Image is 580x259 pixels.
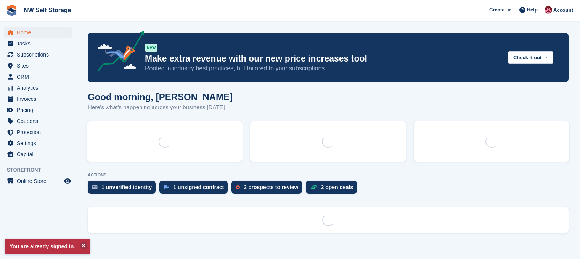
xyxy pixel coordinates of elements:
span: Account [553,6,573,14]
span: Invoices [17,94,63,104]
span: Sites [17,60,63,71]
a: menu [4,27,72,38]
img: stora-icon-8386f47178a22dfd0bd8f6a31ec36ba5ce8667c1dd55bd0f319d3a0aa187defe.svg [6,5,18,16]
a: menu [4,71,72,82]
span: Online Store [17,176,63,186]
div: 1 unsigned contract [173,184,224,190]
a: menu [4,94,72,104]
div: 3 prospects to review [244,184,298,190]
span: Pricing [17,105,63,115]
a: NW Self Storage [21,4,74,16]
img: deal-1b604bf984904fb50ccaf53a9ad4b4a5d6e5aea283cecdc64d6e3604feb123c2.svg [310,185,317,190]
span: Protection [17,127,63,138]
a: 1 unverified identity [88,181,159,197]
a: menu [4,38,72,49]
span: Tasks [17,38,63,49]
a: Preview store [63,176,72,186]
div: 1 unverified identity [101,184,152,190]
span: Analytics [17,83,63,93]
span: CRM [17,71,63,82]
img: verify_identity-adf6edd0f0f0b5bbfe63781bf79b02c33cf7c696d77639b501bdc392416b5a36.svg [92,185,98,189]
img: price-adjustments-announcement-icon-8257ccfd72463d97f412b2fc003d46551f7dbcb40ab6d574587a9cd5c0d94... [91,31,145,74]
span: Storefront [7,166,76,174]
p: Rooted in industry best practices, but tailored to your subscriptions. [145,64,502,73]
a: 3 prospects to review [231,181,306,197]
a: 2 open deals [306,181,361,197]
a: menu [4,116,72,126]
p: ACTIONS [88,173,569,178]
p: Make extra revenue with our new price increases tool [145,53,502,64]
a: menu [4,176,72,186]
span: Subscriptions [17,49,63,60]
span: Settings [17,138,63,149]
a: 1 unsigned contract [159,181,231,197]
img: contract_signature_icon-13c848040528278c33f63329250d36e43548de30e8caae1d1a13099fd9432cc5.svg [164,185,169,189]
span: Capital [17,149,63,160]
span: Create [489,6,504,14]
div: 2 open deals [321,184,353,190]
span: Help [527,6,538,14]
p: Here's what's happening across your business [DATE] [88,103,233,112]
a: menu [4,49,72,60]
h1: Good morning, [PERSON_NAME] [88,92,233,102]
button: Check it out → [508,51,553,64]
span: Coupons [17,116,63,126]
div: NEW [145,44,157,52]
span: Home [17,27,63,38]
p: You are already signed in. [5,239,90,254]
a: menu [4,149,72,160]
img: Josh Vines [545,6,552,14]
a: menu [4,60,72,71]
a: menu [4,83,72,93]
a: menu [4,105,72,115]
img: prospect-51fa495bee0391a8d652442698ab0144808aea92771e9ea1ae160a38d050c398.svg [236,185,240,189]
a: menu [4,127,72,138]
a: menu [4,138,72,149]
